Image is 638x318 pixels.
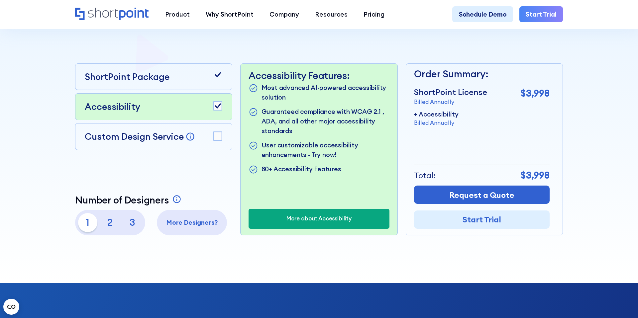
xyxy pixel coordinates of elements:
[85,100,140,113] p: Accessibility
[75,195,183,206] a: Number of Designers
[78,213,97,232] p: 1
[3,299,19,315] button: Open CMP widget
[452,6,513,22] a: Schedule Demo
[262,6,307,22] a: Company
[414,98,487,106] p: Billed Annually
[414,67,550,81] p: Order Summary:
[521,86,550,100] p: $3,998
[198,6,262,22] a: Why ShortPoint
[100,213,120,232] p: 2
[262,164,341,175] p: 80+ Accessibility Features
[206,10,254,19] div: Why ShortPoint
[521,168,550,182] p: $3,998
[414,110,459,119] p: + Accessibility
[123,213,142,232] p: 3
[165,10,190,19] div: Product
[262,83,389,102] p: Most advanced AI-powered accessibility solution
[75,8,149,22] a: Home
[249,70,389,82] p: Accessibility Features:
[157,6,198,22] a: Product
[269,10,299,19] div: Company
[414,119,459,127] p: Billed Annually
[85,131,184,142] p: Custom Design Service
[414,210,550,229] a: Start Trial
[414,169,436,181] p: Total:
[160,218,224,227] p: More Designers?
[414,186,550,204] a: Request a Quote
[356,6,392,22] a: Pricing
[262,140,389,160] p: User customizable accessibility enhancements - Try now!
[364,10,384,19] div: Pricing
[315,10,348,19] div: Resources
[307,6,356,22] a: Resources
[262,107,389,135] p: Guaranteed compliance with WCAG 2.1 , ADA, and all other major accessibility standards
[286,214,352,223] a: More about Accessibility
[75,195,169,206] p: Number of Designers
[518,241,638,318] iframe: Chat Widget
[519,6,563,22] a: Start Trial
[85,70,169,83] p: ShortPoint Package
[414,86,487,98] p: ShortPoint License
